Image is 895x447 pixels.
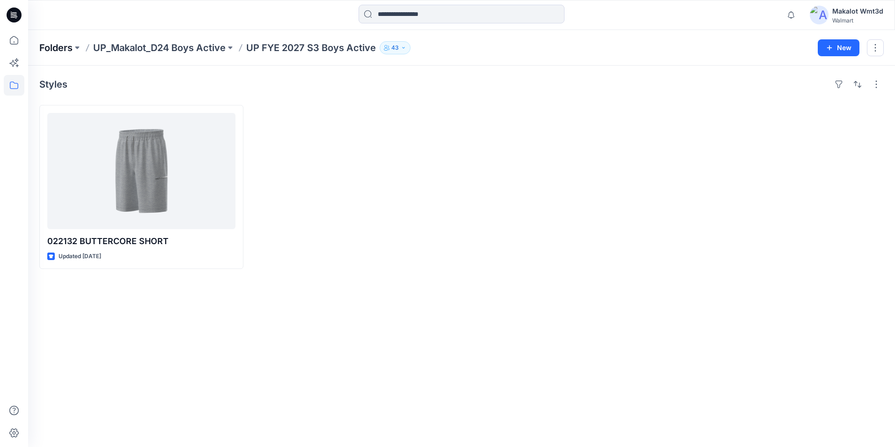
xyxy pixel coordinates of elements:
a: 022132 BUTTERCORE SHORT [47,113,235,229]
button: New [818,39,859,56]
p: 022132 BUTTERCORE SHORT [47,235,235,248]
a: UP_Makalot_D24 Boys Active [93,41,226,54]
p: 43 [391,43,399,53]
button: 43 [380,41,411,54]
p: UP FYE 2027 S3 Boys Active [246,41,376,54]
div: Makalot Wmt3d [832,6,883,17]
h4: Styles [39,79,67,90]
div: Walmart [832,17,883,24]
img: avatar [810,6,829,24]
a: Folders [39,41,73,54]
p: Updated [DATE] [59,252,101,261]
